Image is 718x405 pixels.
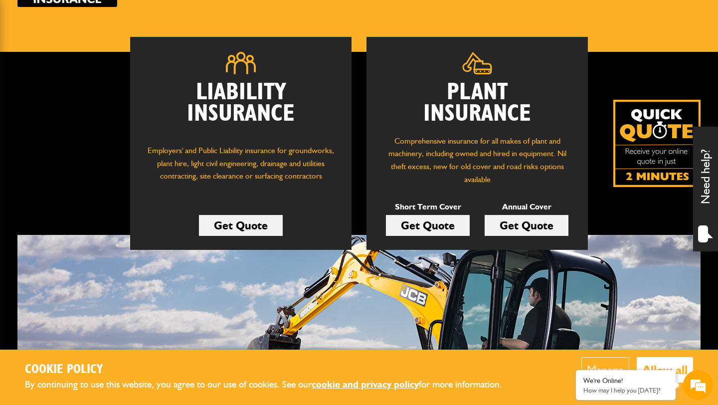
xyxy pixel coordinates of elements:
[637,357,693,383] button: Allow all
[25,362,519,378] h2: Cookie Policy
[145,144,337,192] p: Employers' and Public Liability insurance for groundworks, plant hire, light civil engineering, d...
[199,215,283,236] a: Get Quote
[613,100,701,187] img: Quick Quote
[145,82,337,135] h2: Liability Insurance
[312,379,419,390] a: cookie and privacy policy
[381,82,573,125] h2: Plant Insurance
[583,387,668,394] p: How may I help you today?
[581,357,629,383] button: Manage
[485,215,568,236] a: Get Quote
[613,100,701,187] a: Get your insurance quote isn just 2-minutes
[583,377,668,385] div: We're Online!
[25,377,519,393] p: By continuing to use this website, you agree to our use of cookies. See our for more information.
[485,201,568,213] p: Annual Cover
[386,201,470,213] p: Short Term Cover
[693,127,718,251] div: Need help?
[386,215,470,236] a: Get Quote
[381,135,573,186] p: Comprehensive insurance for all makes of plant and machinery, including owned and hired in equipm...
